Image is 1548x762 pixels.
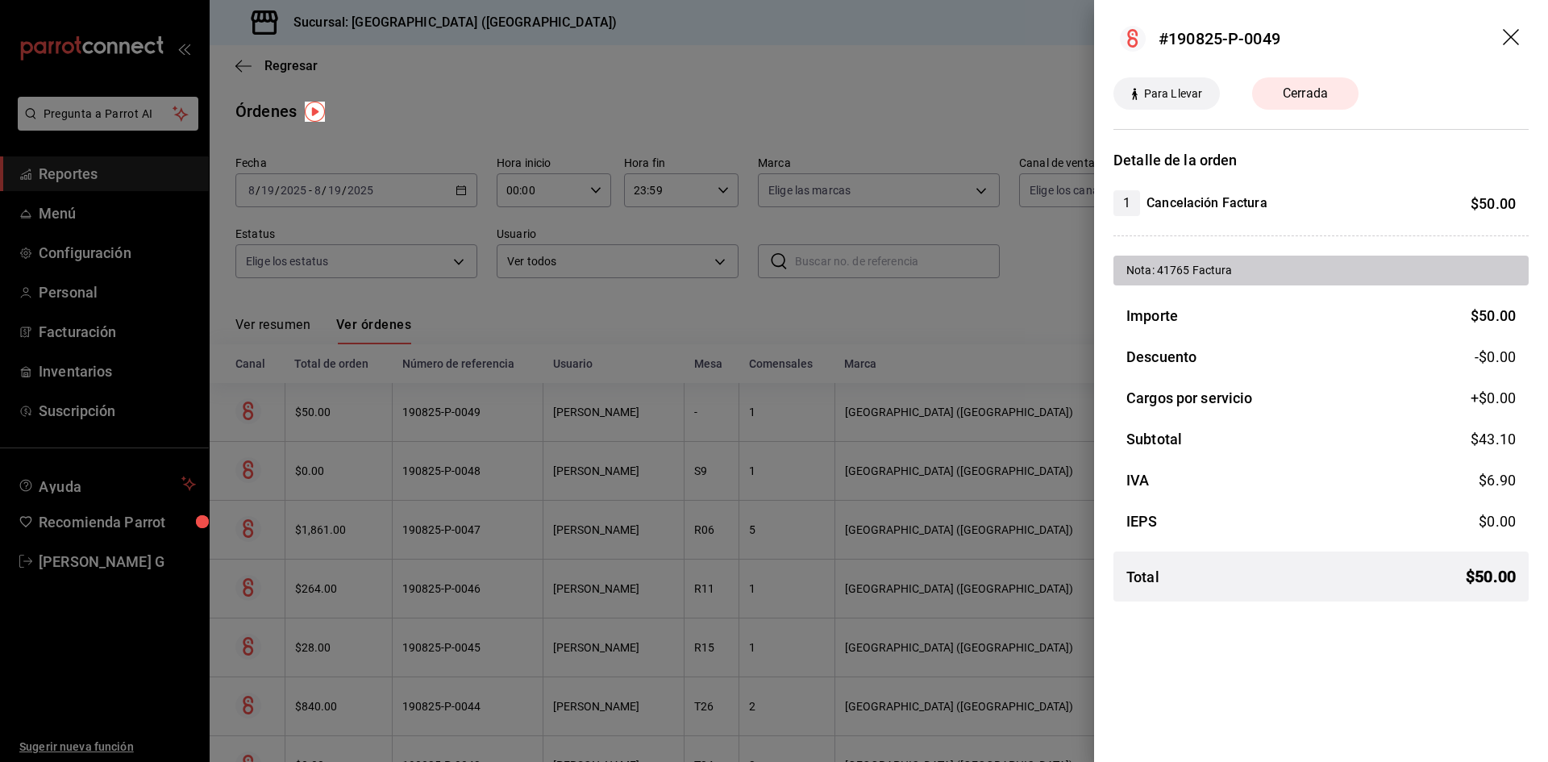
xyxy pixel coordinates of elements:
span: +$ 0.00 [1471,387,1516,409]
span: $ 50.00 [1466,564,1516,589]
h3: Descuento [1126,346,1196,368]
h3: Subtotal [1126,428,1182,450]
div: Nota: 41765 Factura [1126,262,1516,279]
h3: IEPS [1126,510,1158,532]
h3: Total [1126,566,1159,588]
span: $ 50.00 [1471,307,1516,324]
span: $ 6.90 [1479,472,1516,489]
span: $ 0.00 [1479,513,1516,530]
h3: IVA [1126,469,1149,491]
h4: Cancelación Factura [1146,194,1267,213]
span: $ 43.10 [1471,431,1516,448]
span: 1 [1113,194,1140,213]
h3: Detalle de la orden [1113,149,1529,171]
img: Tooltip marker [305,102,325,122]
span: -$0.00 [1475,346,1516,368]
h3: Importe [1126,305,1178,327]
button: drag [1503,29,1522,48]
h3: Cargos por servicio [1126,387,1253,409]
span: Cerrada [1273,84,1338,103]
div: #190825-P-0049 [1159,27,1280,51]
span: $ 50.00 [1471,195,1516,212]
span: Para Llevar [1138,85,1209,102]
